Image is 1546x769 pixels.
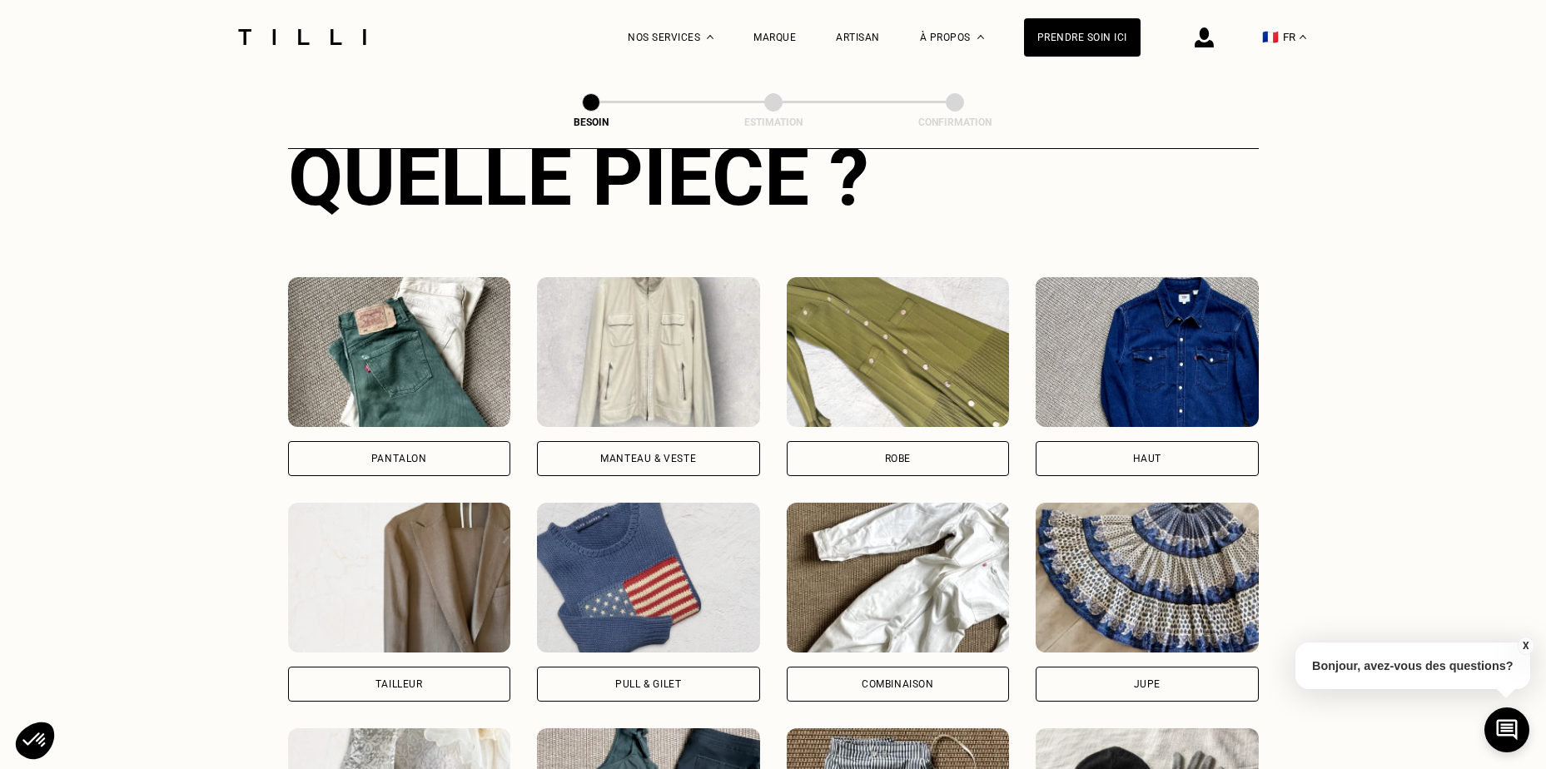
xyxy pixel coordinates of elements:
a: Marque [753,32,796,43]
img: Tilli retouche votre Jupe [1036,503,1259,652]
a: Artisan [836,32,880,43]
img: Tilli retouche votre Combinaison [787,503,1010,652]
img: Menu déroulant à propos [977,35,984,39]
div: Jupe [1134,679,1161,689]
img: Logo du service de couturière Tilli [232,29,372,45]
div: Confirmation [872,117,1038,128]
span: 🇫🇷 [1262,29,1279,45]
img: menu déroulant [1300,35,1306,39]
div: Pull & gilet [615,679,681,689]
div: Estimation [690,117,857,128]
img: Menu déroulant [707,35,713,39]
div: Besoin [508,117,674,128]
img: Tilli retouche votre Pull & gilet [537,503,760,652]
div: Tailleur [375,679,423,689]
button: X [1517,637,1534,655]
img: Tilli retouche votre Tailleur [288,503,511,652]
div: Quelle pièce ? [288,131,1259,224]
img: Tilli retouche votre Haut [1036,277,1259,427]
div: Haut [1133,454,1161,464]
div: Combinaison [862,679,934,689]
img: Tilli retouche votre Manteau & Veste [537,277,760,427]
img: icône connexion [1195,27,1214,47]
div: Manteau & Veste [600,454,696,464]
img: Tilli retouche votre Robe [787,277,1010,427]
a: Prendre soin ici [1024,18,1141,57]
div: Robe [885,454,911,464]
img: Tilli retouche votre Pantalon [288,277,511,427]
p: Bonjour, avez-vous des questions? [1295,642,1530,689]
div: Pantalon [371,454,427,464]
